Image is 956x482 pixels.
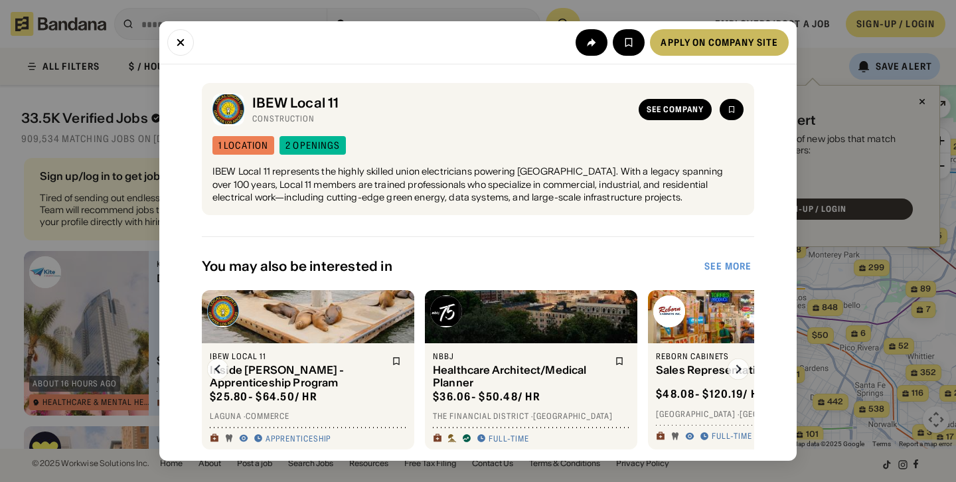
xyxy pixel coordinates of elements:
[704,262,752,271] div: See more
[210,411,406,422] div: Laguna · Commerce
[207,295,239,327] img: IBEW Local 11 logo
[167,29,194,56] button: Close
[210,351,384,362] div: IBEW Local 11
[433,411,629,422] div: The Financial District · [GEOGRAPHIC_DATA]
[648,290,860,449] a: Reborn Cabinets logoReborn CabinetsSales Representative$48.08- $120.19/ hr[GEOGRAPHIC_DATA] ·[GEO...
[210,390,317,404] div: $ 25.80 - $64.50 / hr
[656,387,765,401] div: $ 48.08 - $120.19 / hr
[218,141,268,150] div: 1 location
[212,165,744,204] div: IBEW Local 11 represents the highly skilled union electricians powering [GEOGRAPHIC_DATA]. With a...
[212,94,244,125] img: IBEW Local 11 logo
[252,95,631,111] div: IBEW Local 11
[647,106,704,114] div: See company
[653,295,685,327] img: Reborn Cabinets logo
[202,258,702,274] div: You may also be interested in
[430,295,462,327] img: NBBJ logo
[210,364,384,389] div: Inside [PERSON_NAME] - Apprenticeship Program
[202,290,414,449] a: IBEW Local 11 logoIBEW Local 11Inside [PERSON_NAME] - Apprenticeship Program$25.80- $64.50/ hrLag...
[489,434,529,444] div: Full-time
[207,359,228,380] img: Left Arrow
[639,99,712,120] a: See company
[661,38,778,47] div: Apply on company site
[285,141,340,150] div: 2 openings
[656,351,830,362] div: Reborn Cabinets
[656,409,852,420] div: [GEOGRAPHIC_DATA] · [GEOGRAPHIC_DATA]
[433,351,607,362] div: NBBJ
[728,359,749,380] img: Right Arrow
[712,431,752,442] div: Full-time
[425,290,637,449] a: NBBJ logoNBBJHealthcare Architect/Medical Planner$36.06- $50.48/ hrThe Financial District ·[GEOGR...
[433,390,540,404] div: $ 36.06 - $50.48 / hr
[433,364,607,389] div: Healthcare Architect/Medical Planner
[266,434,331,444] div: Apprenticeship
[252,114,631,124] div: Construction
[656,364,830,376] div: Sales Representative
